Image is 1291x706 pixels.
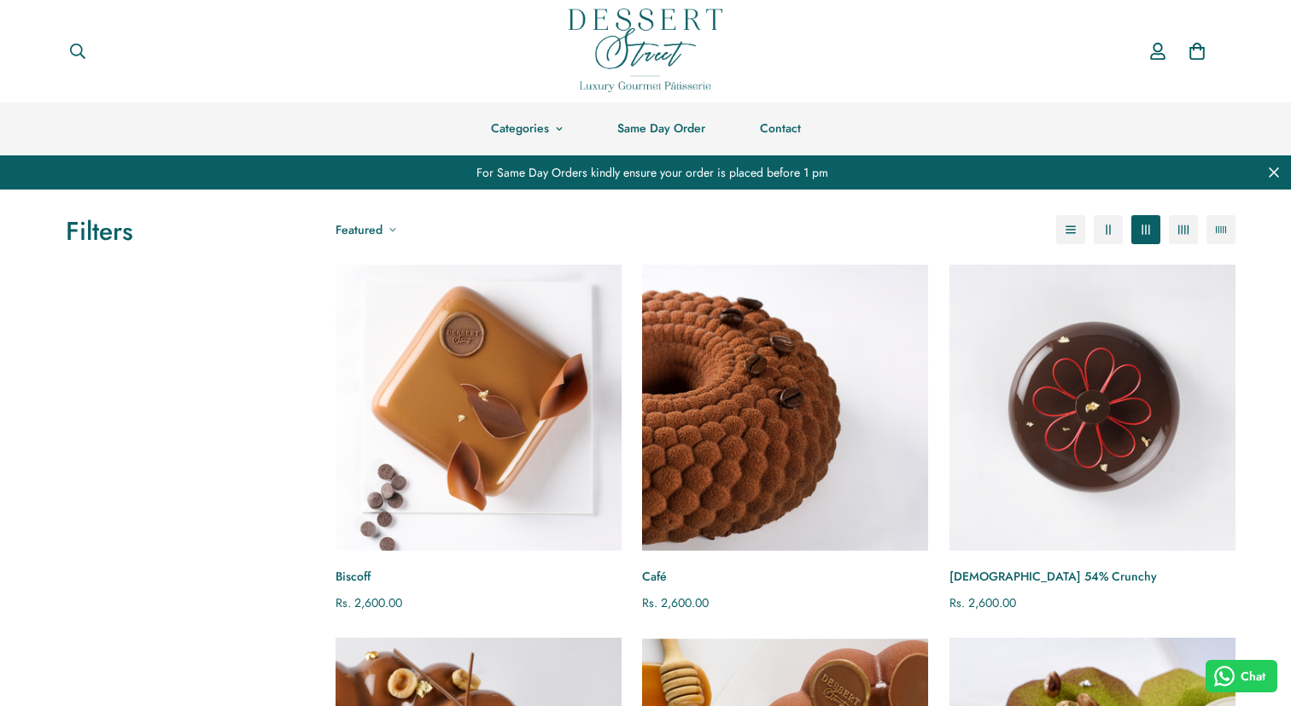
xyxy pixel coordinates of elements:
a: [DEMOGRAPHIC_DATA] 54% Crunchy [949,568,1236,586]
span: Rs. 2,600.00 [336,594,402,611]
span: Featured [336,221,383,239]
button: Search [55,32,100,70]
span: Chat [1241,668,1265,686]
img: Biscoff [321,250,636,565]
button: 4-column [1169,215,1198,244]
a: Biscoff [336,568,622,586]
a: 0 [1177,32,1217,71]
a: Same Day Order [590,102,733,155]
button: Chat [1206,660,1278,692]
button: 1-column [1056,215,1085,244]
a: Café [642,265,928,551]
span: Rs. 2,600.00 [642,594,709,611]
img: Dessert Street [569,9,722,92]
h3: Filters [66,215,301,248]
a: Columbian 54% Crunchy [949,265,1236,551]
a: Contact [733,102,828,155]
div: For Same Day Orders kindly ensure your order is placed before 1 pm [13,155,1278,190]
a: Categories [464,102,590,155]
button: 3-column [1131,215,1160,244]
span: Rs. 2,600.00 [949,594,1016,611]
a: Café [642,568,928,586]
a: Account [1138,26,1177,76]
button: 2-column [1094,215,1123,244]
a: Biscoff [336,265,622,551]
button: 5-column [1206,215,1236,244]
